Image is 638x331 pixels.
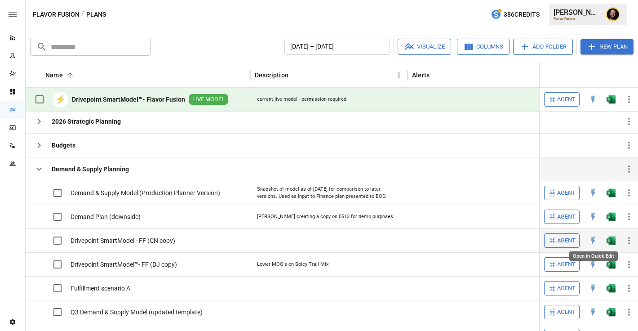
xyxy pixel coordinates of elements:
img: quick-edit-flash.b8aec18c.svg [589,308,598,317]
div: Open in Quick Edit [589,188,598,197]
img: Ciaran Nugent [606,7,620,22]
div: Description [255,72,288,79]
button: Columns [457,39,510,55]
button: Description column menu [393,69,405,81]
button: Sort [289,69,302,81]
button: New Plan [580,39,634,54]
span: Agent [557,307,576,318]
span: Demand & Supply Model (Production Planner Version) [71,188,220,197]
span: Q3 Demand & Supply Model (updated template) [71,308,203,317]
span: LIVE MODEL [189,95,228,104]
button: Flavor Fusion [33,9,80,20]
div: Open in Excel [607,236,616,245]
img: g5qfjXmAAAAABJRU5ErkJggg== [607,95,616,104]
button: Agent [544,186,580,200]
button: [DATE] – [DATE] [284,39,390,55]
div: [PERSON_NAME] creating a copy on 0513 for demo purposes. [257,213,394,220]
div: Open in Excel [607,212,616,221]
div: Snapshot of model as of [DATE] for comparison to later versions. Used as input to Finance plan pr... [257,186,401,200]
div: Open in Quick Edit [589,308,598,317]
span: Agent [557,188,576,198]
span: Fulfillment scenario A [71,284,130,293]
b: 2026 Strategic Planning [52,117,121,126]
div: Open in Excel [607,308,616,317]
img: g5qfjXmAAAAABJRU5ErkJggg== [607,308,616,317]
div: Open in Excel [607,284,616,293]
div: Open in Quick Edit [589,95,598,104]
div: Open in Quick Edit [589,236,598,245]
span: Demand Plan (downside) [71,212,141,221]
div: Open in Quick Edit [589,260,598,269]
span: Drivepoint SmartModel - FF (CN copy) [71,236,175,245]
button: Agent [544,210,580,224]
button: Sort [430,69,443,81]
span: Agent [557,212,576,222]
span: Agent [557,283,576,294]
button: Sort [625,69,638,81]
div: Open in Quick Edit [589,212,598,221]
b: Drivepoint SmartModel™- Flavor Fusion [72,95,185,104]
div: Open in Excel [607,95,616,104]
button: Agent [544,92,580,107]
img: g5qfjXmAAAAABJRU5ErkJggg== [607,284,616,293]
button: 386Credits [487,6,543,23]
div: Open in Quick Edit [569,251,618,261]
img: quick-edit-flash.b8aec18c.svg [589,212,598,221]
div: ⚡ [53,92,68,107]
b: Demand & Supply Planning [52,165,129,174]
span: Agent [557,236,576,246]
img: quick-edit-flash.b8aec18c.svg [589,95,598,104]
button: Agent [544,305,580,319]
span: Agent [557,94,576,105]
div: Lower MOQ's on Spicy Trail Mix [257,261,328,268]
img: quick-edit-flash.b8aec18c.svg [589,260,598,269]
img: g5qfjXmAAAAABJRU5ErkJggg== [607,236,616,245]
span: Drivepoint SmartModel™- FF (DJ copy) [71,260,177,269]
div: Flavor Fusion [554,17,600,21]
button: Add Folder [513,39,573,55]
b: Budgets [52,141,75,150]
button: Ciaran Nugent [600,2,625,27]
img: g5qfjXmAAAAABJRU5ErkJggg== [607,212,616,221]
div: / [81,9,84,20]
img: g5qfjXmAAAAABJRU5ErkJggg== [607,260,616,269]
img: quick-edit-flash.b8aec18c.svg [589,188,598,197]
button: Sort [64,69,76,81]
img: quick-edit-flash.b8aec18c.svg [589,236,598,245]
button: Agent [544,257,580,272]
div: Open in Excel [607,260,616,269]
button: Agent [544,281,580,295]
img: quick-edit-flash.b8aec18c.svg [589,284,598,293]
div: Alerts [412,72,430,79]
button: Alerts column menu [536,69,549,81]
span: Agent [557,259,576,270]
button: Agent [544,233,580,248]
div: Name [45,72,63,79]
div: current live model - permission required [257,96,346,103]
span: 386 Credits [504,9,540,20]
button: Visualize [398,39,451,55]
div: Open in Excel [607,188,616,197]
div: [PERSON_NAME] [554,8,600,17]
div: Open in Quick Edit [589,284,598,293]
img: g5qfjXmAAAAABJRU5ErkJggg== [607,188,616,197]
